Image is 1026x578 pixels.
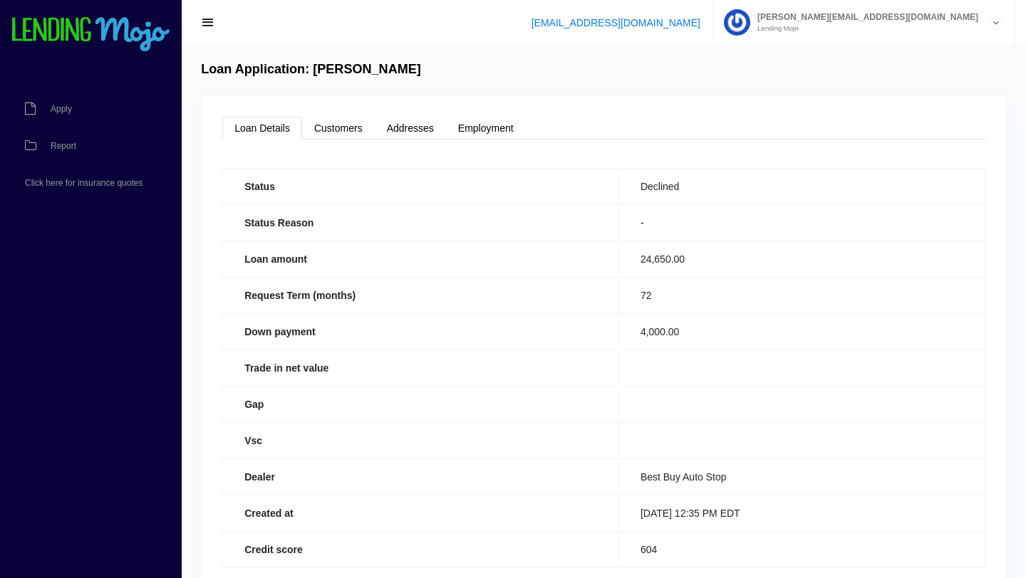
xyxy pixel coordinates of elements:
[223,313,619,350] th: Down payment
[51,105,72,113] span: Apply
[51,142,76,150] span: Report
[302,117,375,140] a: Customers
[532,17,700,28] a: [EMAIL_ADDRESS][DOMAIN_NAME]
[618,458,985,495] td: Best Buy Auto Stop
[223,241,619,277] th: Loan amount
[618,313,985,350] td: 4,000.00
[750,25,978,32] small: Lending Mojo
[223,204,619,241] th: Status Reason
[618,495,985,531] td: [DATE] 12:35 PM EDT
[223,458,619,495] th: Dealer
[223,422,619,458] th: Vsc
[223,277,619,313] th: Request Term (months)
[201,62,421,78] h4: Loan Application: [PERSON_NAME]
[618,277,985,313] td: 72
[223,495,619,531] th: Created at
[618,241,985,277] td: 24,650.00
[11,17,171,53] img: logo-small.png
[223,350,619,386] th: Trade in net value
[25,179,142,187] span: Click here for insurance quotes
[618,204,985,241] td: -
[750,13,978,21] span: [PERSON_NAME][EMAIL_ADDRESS][DOMAIN_NAME]
[618,531,985,567] td: 604
[724,9,750,36] img: Profile image
[223,531,619,567] th: Credit score
[223,168,619,204] th: Status
[222,117,302,140] a: Loan Details
[446,117,526,140] a: Employment
[618,168,985,204] td: Declined
[375,117,446,140] a: Addresses
[223,386,619,422] th: Gap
